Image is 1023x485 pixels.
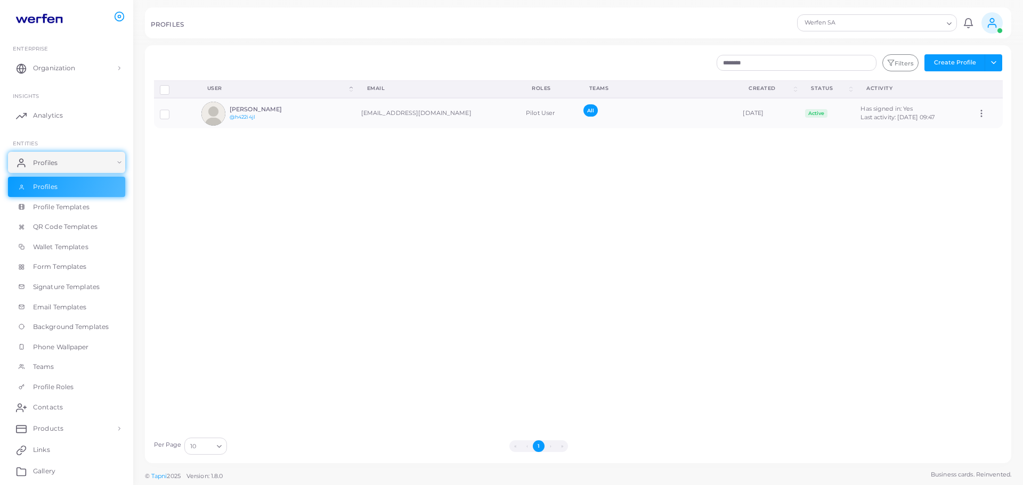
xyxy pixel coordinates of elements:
a: @h422i4jl [230,114,255,120]
th: Action [971,80,1003,98]
div: User [207,85,348,92]
span: Profiles [33,158,58,168]
a: Tapni [151,472,167,480]
span: Phone Wallpaper [33,342,89,352]
button: Go to page 1 [533,440,545,452]
td: [DATE] [737,98,799,128]
a: Gallery [8,461,125,482]
button: Create Profile [924,54,985,71]
a: Wallet Templates [8,237,125,257]
span: © [145,472,223,481]
a: Background Templates [8,317,125,337]
span: QR Code Templates [33,222,98,232]
h5: PROFILES [151,21,184,28]
span: Background Templates [33,322,109,332]
span: Last activity: [DATE] 09:47 [860,113,935,121]
a: Profile Roles [8,377,125,397]
a: Profile Templates [8,197,125,217]
a: Analytics [8,105,125,126]
div: Search for option [797,14,957,31]
div: Email [367,85,509,92]
input: Search for option [197,440,213,452]
span: Email Templates [33,302,87,312]
span: Contacts [33,402,63,412]
h6: [PERSON_NAME] [230,106,308,113]
a: Form Templates [8,257,125,277]
a: Contacts [8,397,125,418]
div: Roles [532,85,565,92]
label: Per Page [154,441,182,449]
span: Has signed in: Yes [860,105,913,112]
span: Wallet Templates [33,242,88,252]
span: Analytics [33,111,63,120]
span: Links [33,445,50,455]
span: Organization [33,63,75,73]
div: Created [749,85,792,92]
span: Active [805,109,827,118]
span: Version: 1.8.0 [186,472,223,480]
a: Phone Wallpaper [8,337,125,357]
span: 10 [190,441,196,452]
a: QR Code Templates [8,217,125,237]
td: Pilot User [520,98,577,128]
input: Search for option [881,17,943,29]
span: Enterprise [13,45,48,52]
span: Profile Templates [33,202,90,212]
span: Products [33,424,63,433]
button: Filters [882,54,919,71]
span: ENTITIES [13,140,38,146]
th: Row-selection [154,80,196,98]
a: Links [8,439,125,461]
div: Search for option [184,438,227,455]
span: Werfen SA [803,18,880,28]
img: avatar [201,102,225,126]
span: Profile Roles [33,382,74,392]
span: Teams [33,362,54,372]
td: [EMAIL_ADDRESS][DOMAIN_NAME] [355,98,521,128]
span: Gallery [33,466,55,476]
a: Teams [8,357,125,377]
ul: Pagination [230,440,848,452]
a: Signature Templates [8,277,125,297]
a: Organization [8,57,125,79]
a: Products [8,418,125,439]
span: Profiles [33,182,58,192]
div: Status [811,85,847,92]
span: Form Templates [33,262,87,272]
span: All [583,104,598,117]
div: Teams [589,85,726,92]
span: Signature Templates [33,282,100,292]
a: Profiles [8,152,125,173]
a: Profiles [8,177,125,197]
img: logo [10,10,69,30]
span: INSIGHTS [13,93,39,99]
div: activity [866,85,959,92]
span: Business cards. Reinvented. [931,470,1011,479]
a: Email Templates [8,297,125,317]
span: 2025 [167,472,180,481]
